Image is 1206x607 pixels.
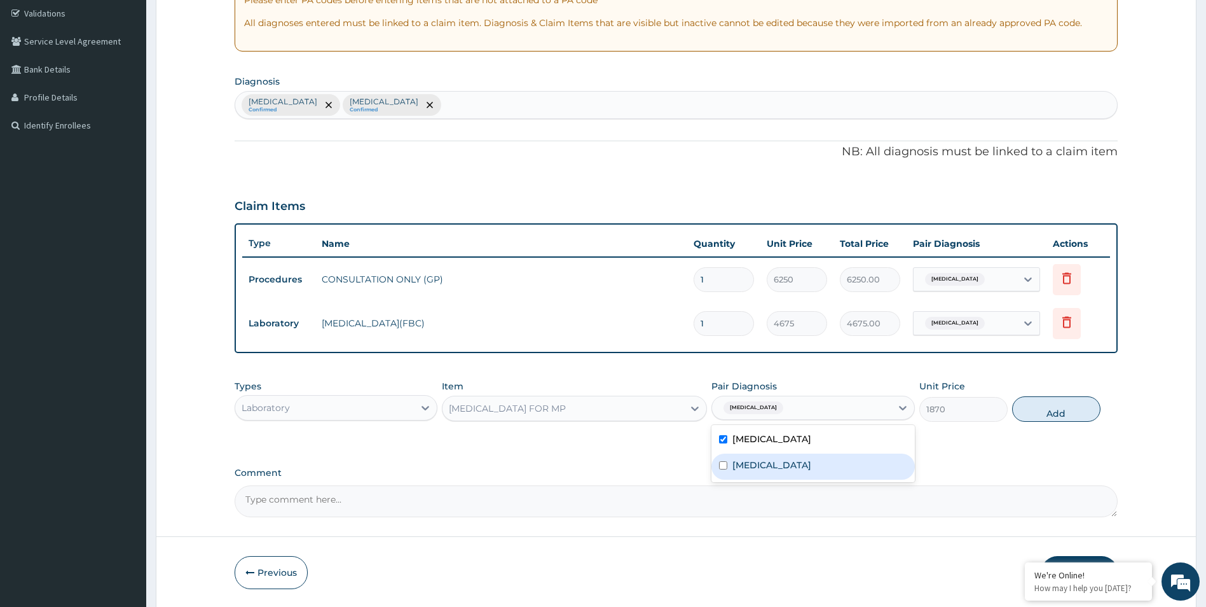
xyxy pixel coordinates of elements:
label: Diagnosis [235,75,280,88]
div: Chat with us now [66,71,214,88]
button: Submit [1041,556,1118,589]
span: We're online! [74,160,175,289]
img: d_794563401_company_1708531726252_794563401 [24,64,51,95]
th: Quantity [687,231,760,256]
span: remove selection option [424,99,435,111]
th: Unit Price [760,231,833,256]
div: [MEDICAL_DATA] FOR MP [449,402,566,415]
th: Type [242,232,315,255]
button: Add [1012,396,1100,422]
th: Name [315,231,688,256]
small: Confirmed [249,107,317,113]
label: [MEDICAL_DATA] [732,459,811,471]
span: [MEDICAL_DATA] [723,401,783,414]
textarea: Type your message and hit 'Enter' [6,347,242,392]
span: [MEDICAL_DATA] [925,273,985,286]
p: [MEDICAL_DATA] [249,97,317,107]
td: [MEDICAL_DATA](FBC) [315,310,688,336]
label: Comment [235,468,1118,478]
div: Minimize live chat window [209,6,239,37]
button: Previous [235,556,308,589]
label: Pair Diagnosis [711,380,777,393]
label: [MEDICAL_DATA] [732,433,811,445]
label: Item [442,380,463,393]
p: NB: All diagnosis must be linked to a claim item [235,144,1118,160]
div: Laboratory [242,401,290,414]
th: Pair Diagnosis [907,231,1046,256]
small: Confirmed [350,107,418,113]
div: We're Online! [1034,569,1142,581]
td: CONSULTATION ONLY (GP) [315,267,688,292]
span: remove selection option [323,99,334,111]
h3: Claim Items [235,200,305,214]
span: [MEDICAL_DATA] [925,317,985,330]
p: All diagnoses entered must be linked to a claim item. Diagnosis & Claim Items that are visible bu... [244,17,1109,29]
td: Laboratory [242,312,315,335]
th: Total Price [833,231,907,256]
th: Actions [1046,231,1110,256]
label: Unit Price [919,380,965,393]
td: Procedures [242,268,315,291]
p: [MEDICAL_DATA] [350,97,418,107]
label: Types [235,381,261,392]
p: How may I help you today? [1034,583,1142,594]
